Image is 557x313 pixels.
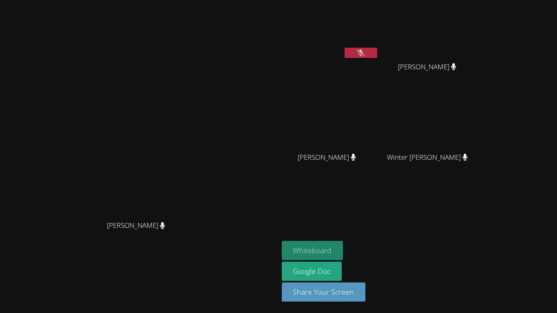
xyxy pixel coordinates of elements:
[398,61,456,73] span: [PERSON_NAME]
[107,220,165,231] span: [PERSON_NAME]
[282,262,342,281] a: Google Doc
[298,152,356,163] span: [PERSON_NAME]
[282,241,343,260] button: Whiteboard
[282,282,366,302] button: Share Your Screen
[387,152,468,163] span: Winter [PERSON_NAME]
